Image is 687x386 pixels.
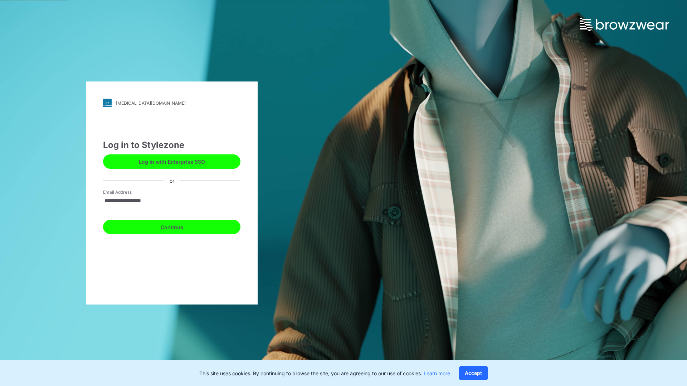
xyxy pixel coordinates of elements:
img: svg+xml;base64,PHN2ZyB3aWR0aD0iMjgiIGhlaWdodD0iMjgiIHZpZXdCb3g9IjAgMCAyOCAyOCIgZmlsbD0ibm9uZSIgeG... [103,99,112,107]
p: This site uses cookies. By continuing to browse the site, you are agreeing to our use of cookies. [199,370,450,377]
button: Log in with Enterprise SSO [103,154,240,169]
div: [MEDICAL_DATA][DOMAIN_NAME] [116,100,186,106]
div: Log in to Stylezone [103,139,240,152]
a: [MEDICAL_DATA][DOMAIN_NAME] [103,99,240,107]
button: Accept [459,366,488,380]
button: Continue [103,220,240,234]
a: Learn more [424,370,450,376]
img: browzwear-logo.73288ffb.svg [580,18,669,31]
div: or [164,177,180,184]
label: Email Address [103,189,153,196]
